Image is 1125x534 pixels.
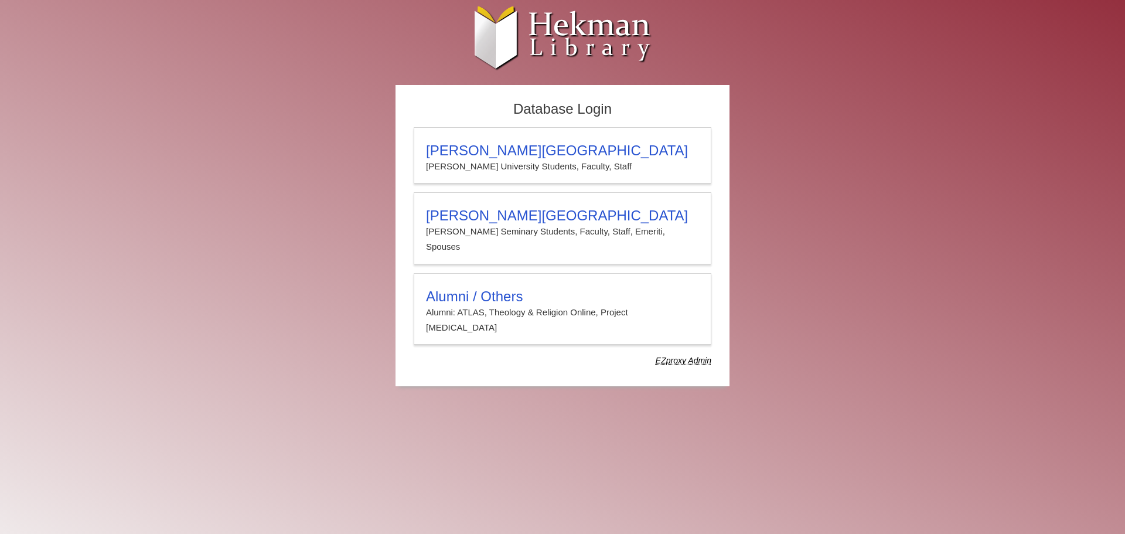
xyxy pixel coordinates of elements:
[426,208,699,224] h3: [PERSON_NAME][GEOGRAPHIC_DATA]
[426,159,699,174] p: [PERSON_NAME] University Students, Faculty, Staff
[426,142,699,159] h3: [PERSON_NAME][GEOGRAPHIC_DATA]
[414,127,711,183] a: [PERSON_NAME][GEOGRAPHIC_DATA][PERSON_NAME] University Students, Faculty, Staff
[426,288,699,305] h3: Alumni / Others
[426,288,699,336] summary: Alumni / OthersAlumni: ATLAS, Theology & Religion Online, Project [MEDICAL_DATA]
[426,305,699,336] p: Alumni: ATLAS, Theology & Religion Online, Project [MEDICAL_DATA]
[426,224,699,255] p: [PERSON_NAME] Seminary Students, Faculty, Staff, Emeriti, Spouses
[408,97,717,121] h2: Database Login
[656,356,711,365] dfn: Use Alumni login
[414,192,711,264] a: [PERSON_NAME][GEOGRAPHIC_DATA][PERSON_NAME] Seminary Students, Faculty, Staff, Emeriti, Spouses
